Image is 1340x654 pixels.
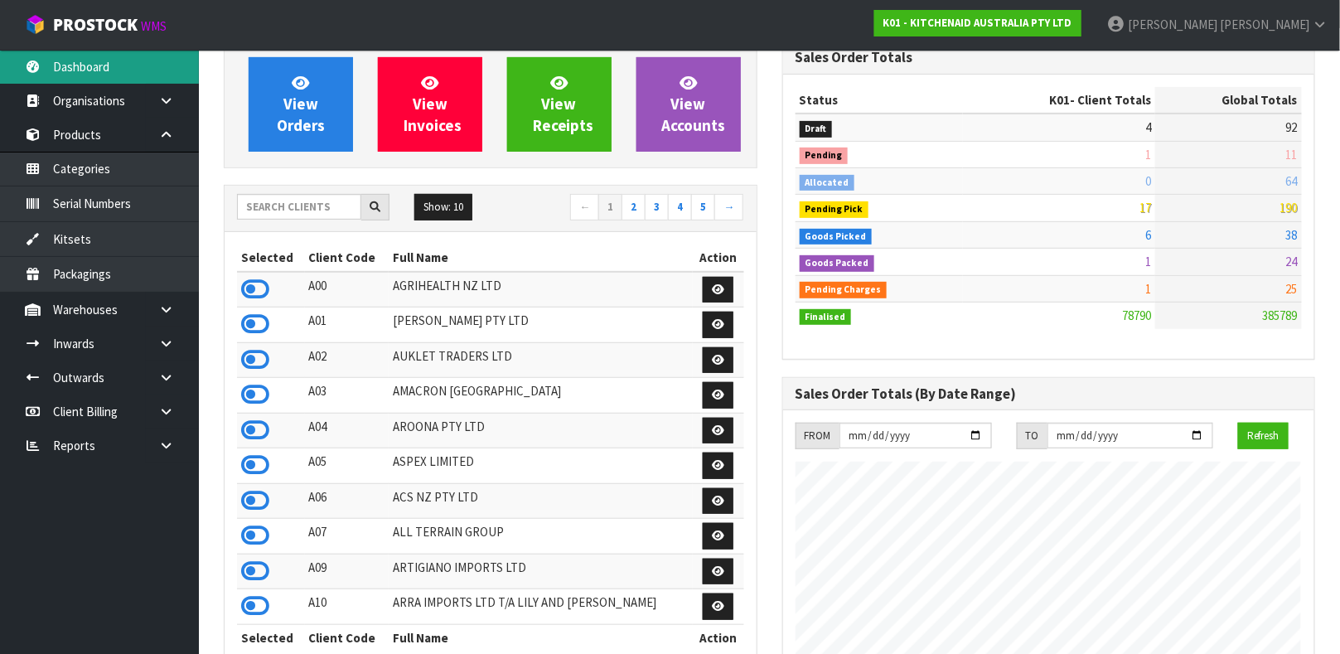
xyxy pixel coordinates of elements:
span: ProStock [53,14,138,36]
th: Selected [237,624,305,651]
th: Global Totals [1155,87,1302,114]
span: 24 [1286,254,1298,269]
td: AMACRON [GEOGRAPHIC_DATA] [389,378,693,414]
a: ViewReceipts [507,57,612,152]
span: Pending Pick [800,201,869,218]
span: 64 [1286,173,1298,189]
td: A00 [305,272,389,308]
a: 5 [691,194,715,220]
span: View Orders [277,73,325,135]
a: ← [570,194,599,220]
span: 38 [1286,227,1298,243]
span: Finalised [800,309,852,326]
td: A01 [305,308,389,343]
img: cube-alt.png [25,14,46,35]
span: 11 [1286,147,1298,162]
span: 190 [1280,200,1298,216]
td: AUKLET TRADERS LTD [389,342,693,378]
td: ASPEX LIMITED [389,448,693,484]
td: A02 [305,342,389,378]
th: Action [693,624,744,651]
td: ARRA IMPORTS LTD T/A LILY AND [PERSON_NAME] [389,589,693,625]
th: Selected [237,245,305,271]
span: Draft [800,121,833,138]
span: 6 [1145,227,1151,243]
a: K01 - KITCHENAID AUSTRALIA PTY LTD [874,10,1081,36]
span: K01 [1049,92,1070,108]
div: TO [1017,423,1047,449]
span: Goods Packed [800,255,875,272]
td: A03 [305,378,389,414]
span: [PERSON_NAME] [1220,17,1309,32]
span: 17 [1139,200,1151,216]
a: 1 [598,194,622,220]
td: A06 [305,483,389,519]
a: ViewOrders [249,57,353,152]
th: Full Name [389,245,693,271]
div: FROM [796,423,839,449]
span: 1 [1145,281,1151,297]
a: 4 [668,194,692,220]
span: 4 [1145,119,1151,135]
span: View Accounts [662,73,726,135]
a: ViewAccounts [636,57,741,152]
th: Full Name [389,624,693,651]
button: Refresh [1238,423,1289,449]
span: 385789 [1263,308,1298,323]
input: Search clients [237,194,361,220]
span: Allocated [800,175,855,191]
td: A09 [305,554,389,589]
span: 1 [1145,254,1151,269]
span: Pending Charges [800,282,888,298]
th: - Client Totals [963,87,1156,114]
span: 25 [1286,281,1298,297]
span: View Invoices [404,73,462,135]
th: Client Code [305,245,389,271]
td: A07 [305,519,389,555]
td: [PERSON_NAME] PTY LTD [389,308,693,343]
h3: Sales Order Totals [796,50,1303,65]
a: ViewInvoices [378,57,482,152]
th: Client Code [305,624,389,651]
span: View Receipts [533,73,594,135]
span: 78790 [1122,308,1151,323]
nav: Page navigation [503,194,744,223]
td: A10 [305,589,389,625]
td: AGRIHEALTH NZ LTD [389,272,693,308]
td: A05 [305,448,389,484]
span: Goods Picked [800,229,873,245]
td: ARTIGIANO IMPORTS LTD [389,554,693,589]
td: ACS NZ PTY LTD [389,483,693,519]
span: 0 [1145,173,1151,189]
td: A04 [305,413,389,448]
span: Pending [800,148,849,164]
td: ALL TERRAIN GROUP [389,519,693,555]
span: 92 [1286,119,1298,135]
span: [PERSON_NAME] [1128,17,1217,32]
h3: Sales Order Totals (By Date Range) [796,386,1303,402]
span: 1 [1145,147,1151,162]
th: Status [796,87,963,114]
td: AROONA PTY LTD [389,413,693,448]
a: 2 [622,194,646,220]
a: 3 [645,194,669,220]
strong: K01 - KITCHENAID AUSTRALIA PTY LTD [883,16,1072,30]
th: Action [693,245,744,271]
a: → [714,194,743,220]
button: Show: 10 [414,194,472,220]
small: WMS [141,18,167,34]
